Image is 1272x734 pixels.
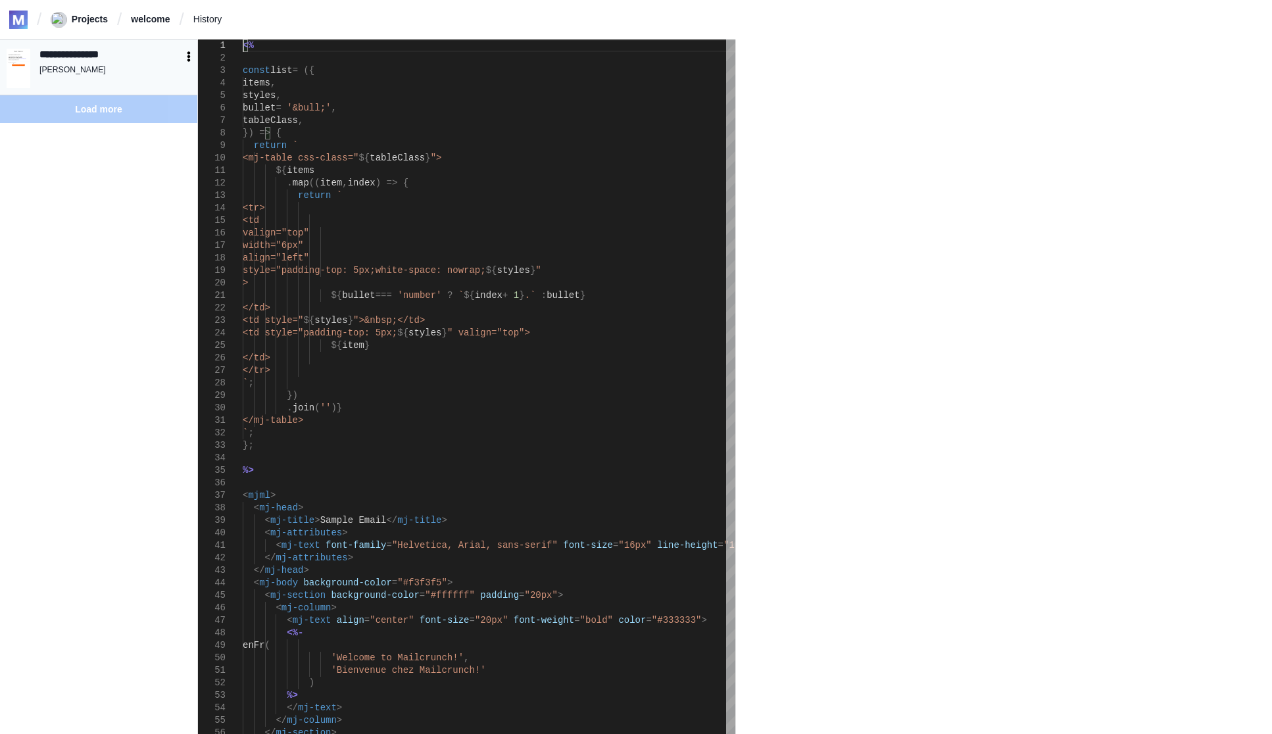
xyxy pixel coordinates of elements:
span: 'Bienvenue chez Mailcrunch!' [331,665,485,675]
span: mj-column [287,715,337,725]
span: { [403,178,408,188]
span: > [337,702,342,713]
span: ${ [331,340,342,351]
div: 14 [198,202,226,214]
span: = [574,615,579,625]
div: 48 [198,627,226,639]
div: 21 [198,289,226,302]
span: line-height [657,540,718,550]
span: ` [243,428,248,438]
span: < [254,502,259,513]
span: } [580,290,585,301]
span: > [342,527,347,538]
span: = [613,540,618,550]
span: list [270,65,293,76]
div: 31 [198,414,226,427]
span: 1 [514,290,519,301]
span: </mj-table> [243,415,303,426]
div: 24 [198,327,226,339]
span: <%- [287,627,303,638]
span: index [348,178,376,188]
a: welcome [131,12,170,26]
span: <td style="padding-top: 5px; [243,328,397,338]
span: = [386,540,391,550]
span: ` [243,378,248,388]
div: 29 [198,389,226,402]
span: align="left" [243,253,309,263]
span: </td> [243,353,270,363]
span: "20px" [475,615,508,625]
span: width="6px" [243,240,303,251]
span: = [293,65,298,76]
div: 8 [198,127,226,139]
span: mj-section [270,590,326,600]
span: return [254,140,287,151]
span: 'number' [397,290,441,301]
div: 49 [198,639,226,652]
div: 13 [198,189,226,202]
span: > [303,565,308,575]
span: tableClass [370,153,425,163]
span: </ [386,515,397,526]
span: , [464,652,469,663]
span: => [387,178,398,188]
span: , [298,115,303,126]
span: < [276,540,281,550]
span: }; [243,440,254,451]
a: Projects [51,12,108,28]
span: index [475,290,502,301]
div: 40 [198,527,226,539]
span: join [293,403,315,413]
span: mj-head [259,502,298,513]
span: " [535,265,541,276]
span: styles [408,328,441,338]
span: item [320,178,343,188]
span: ${ [358,153,370,163]
span: </tr> [243,365,270,376]
span: = [420,590,425,600]
span: } [441,328,447,338]
span: font-weight [514,615,574,625]
span: === [376,290,392,301]
span: ( [265,640,270,650]
span: Sample Email [320,515,387,526]
span: ${ [397,328,408,338]
span: = [276,103,281,113]
span: ${ [331,290,342,301]
span: style="padding-top: 5px;white-spac [243,265,431,276]
span: { [276,128,281,138]
div: 5 [198,89,226,102]
div: 16 [198,227,226,239]
span: , [331,103,336,113]
span: ) [309,677,314,688]
div: 2 [198,52,226,64]
span: < [265,515,270,526]
span: ; [248,378,253,388]
span: background-color [331,590,419,600]
span: align [337,615,364,625]
span: = [718,540,723,550]
span: mj-attributes [276,552,347,563]
div: 41 [198,539,226,552]
span: mj-body [259,577,298,588]
span: mj-attributes [270,527,342,538]
span: => [259,128,270,138]
span: .` [525,290,536,301]
span: } [530,265,535,276]
span: / [179,9,183,30]
span: ` [293,140,298,151]
span: %> [287,690,298,700]
span: mj-title [397,515,441,526]
span: } [348,315,353,326]
span: mj-head [265,565,304,575]
span: </ [276,715,287,725]
span: mj-text [298,702,337,713]
span: "bold" [580,615,613,625]
span: )} [331,403,342,413]
span: styles [243,90,276,101]
span: (( [309,178,320,188]
span: } [364,340,370,351]
div: 43 [198,564,226,577]
span: </ [254,565,265,575]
